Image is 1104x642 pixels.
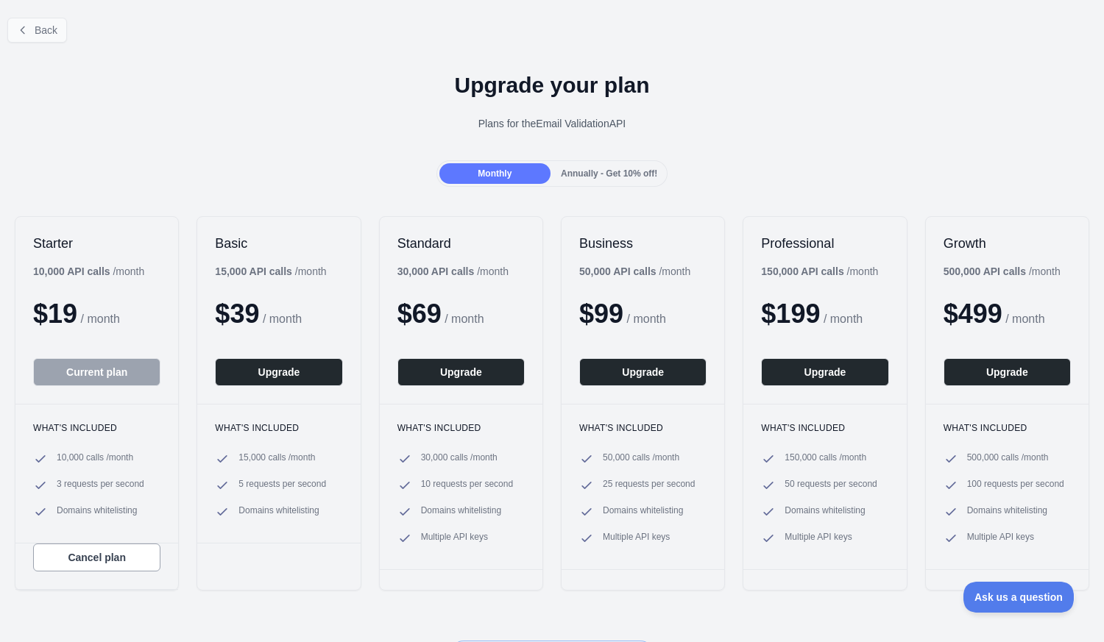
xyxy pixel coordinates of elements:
[761,235,888,252] h2: Professional
[579,265,657,277] b: 50,000 API calls
[944,265,1026,277] b: 500,000 API calls
[944,235,1071,252] h2: Growth
[761,265,843,277] b: 150,000 API calls
[579,235,707,252] h2: Business
[944,264,1061,279] div: / month
[761,264,878,279] div: / month
[397,264,509,279] div: / month
[397,235,525,252] h2: Standard
[963,582,1075,613] iframe: Toggle Customer Support
[579,264,690,279] div: / month
[397,265,475,277] b: 30,000 API calls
